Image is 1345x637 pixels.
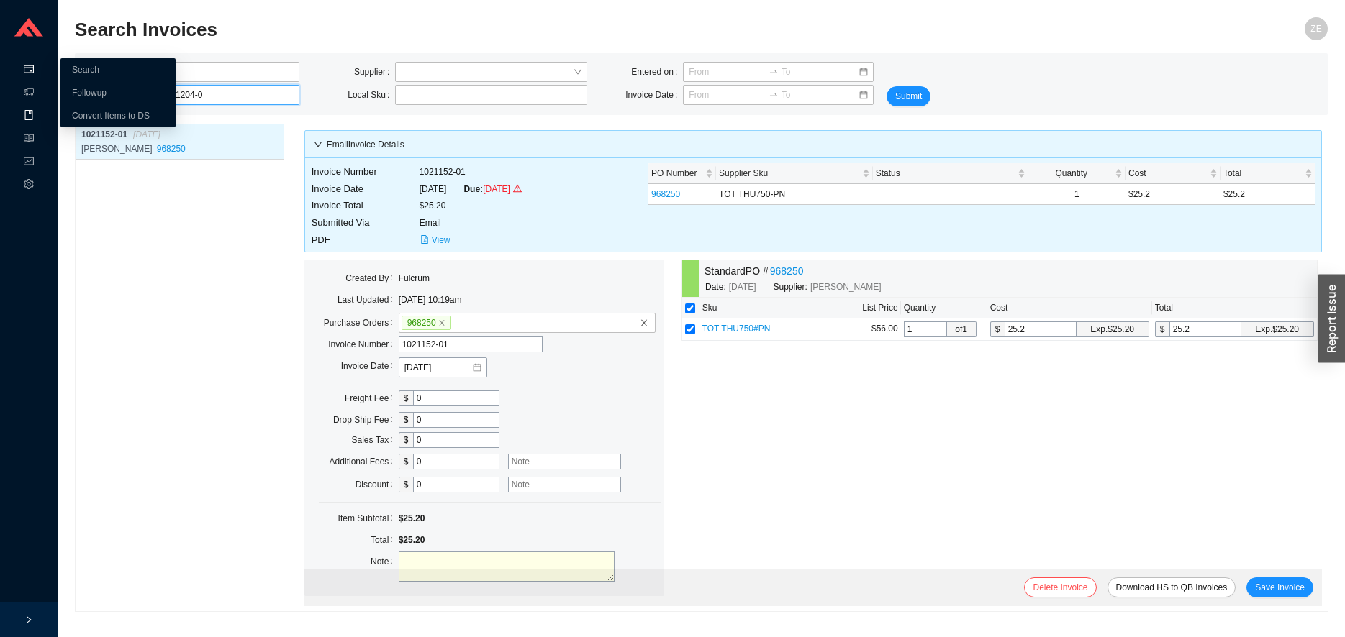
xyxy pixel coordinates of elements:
input: From [689,88,766,102]
th: Total [1152,298,1317,318]
td: [DATE] [419,180,522,198]
span: [DATE] [133,129,160,139]
span: ZE [1310,17,1321,40]
td: Email [419,214,522,232]
button: Download HS to QB Invoices [1108,577,1236,597]
span: to [769,67,779,77]
span: Submit [895,89,922,104]
label: Purchase Orders [324,313,399,333]
input: 968250closeclose [452,315,462,331]
span: Cost [1128,166,1207,180]
a: Convert Items to DS [72,111,150,121]
input: Note [508,454,621,469]
label: Supplier [354,62,395,82]
span: $25.20 [399,535,425,545]
td: Invoice Total [311,197,419,214]
td: $25.2 [1126,184,1221,205]
td: $25.20 [419,197,522,214]
div: Date: Supplier: [705,280,900,294]
th: Quantity [901,298,987,318]
span: read [24,128,34,151]
div: [DATE] 10:19am [399,293,513,307]
div: $ [399,390,413,406]
span: credit-card [24,59,34,82]
th: Total sortable [1221,163,1315,184]
span: [PERSON_NAME] [810,280,882,294]
input: To [782,65,859,79]
div: Exp. $25.20 [1255,322,1299,336]
input: From [689,65,766,79]
span: close [438,319,445,326]
label: Invoice Number [328,334,398,354]
th: Sku [699,298,843,318]
input: 02/07/2025 [404,360,471,375]
div: $56.00 [846,321,898,336]
a: Download HS to QB Invoices [1116,582,1228,592]
div: $ [399,412,413,428]
span: setting [24,174,34,197]
label: Item Subtotal [338,508,399,528]
span: Delete Invoice [1033,579,1087,594]
span: down [314,140,322,149]
td: Submitted Via [311,214,419,232]
td: $25.2 [1221,184,1315,205]
label: Invoice Date [341,356,399,376]
div: $ [1155,321,1169,337]
span: file-pdf [420,235,429,245]
span: PO Number [651,166,702,180]
label: Note [371,551,399,572]
div: $ [990,321,1005,337]
span: Total [1223,166,1302,180]
span: [DATE] [483,184,522,194]
div: $ [399,432,413,448]
div: Exp. $25.20 [1090,322,1134,336]
a: Search [72,65,99,75]
label: Sales Tax [352,430,399,450]
span: warning [513,184,522,193]
label: Total [371,530,399,550]
span: Quantity [1031,166,1112,180]
label: Additional Fees [330,452,399,472]
span: [DATE] [729,280,756,294]
span: Supplier Sku [719,166,859,180]
label: Last Updated [338,290,399,310]
label: Created By [345,268,398,288]
a: 968250 [770,263,804,280]
span: $25.20 [399,513,425,523]
button: Submit [887,86,930,106]
span: Due: [463,184,483,194]
span: [PERSON_NAME] [81,144,153,154]
span: View [432,233,450,247]
label: Drop Ship Fee [333,410,399,430]
a: 968250 [651,189,680,199]
th: Supplier Sku sortable [716,163,873,184]
td: 1021152-01 [419,163,522,180]
th: Quantity sortable [1028,163,1126,184]
span: 1021152-01 [81,129,127,139]
label: Freight Fee [345,388,399,408]
th: Cost sortable [1126,163,1221,184]
h2: Search Invoices [75,17,1015,42]
span: book [24,105,34,128]
button: file-pdfView [420,232,451,248]
span: close [640,318,648,327]
div: Standard PO # [705,263,900,280]
span: of 1 [947,322,976,336]
span: 968250 [402,316,451,330]
button: Save Invoice [1246,577,1313,597]
a: Followup [72,88,107,98]
div: $ [399,454,413,469]
td: Invoice Date [311,180,419,198]
input: To [782,88,859,102]
span: TOT THU750#PN [702,324,771,334]
td: Invoice Number [311,163,419,180]
th: Status sortable [873,163,1028,184]
div: $ [399,477,413,492]
td: 1 [1028,184,1126,205]
span: Status [876,166,1015,180]
label: Discount [356,475,399,495]
span: right [24,615,33,624]
a: 1021152-01[DATE][PERSON_NAME]968250 [76,124,284,160]
th: Cost [987,298,1152,318]
label: Local Sku [348,85,395,105]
